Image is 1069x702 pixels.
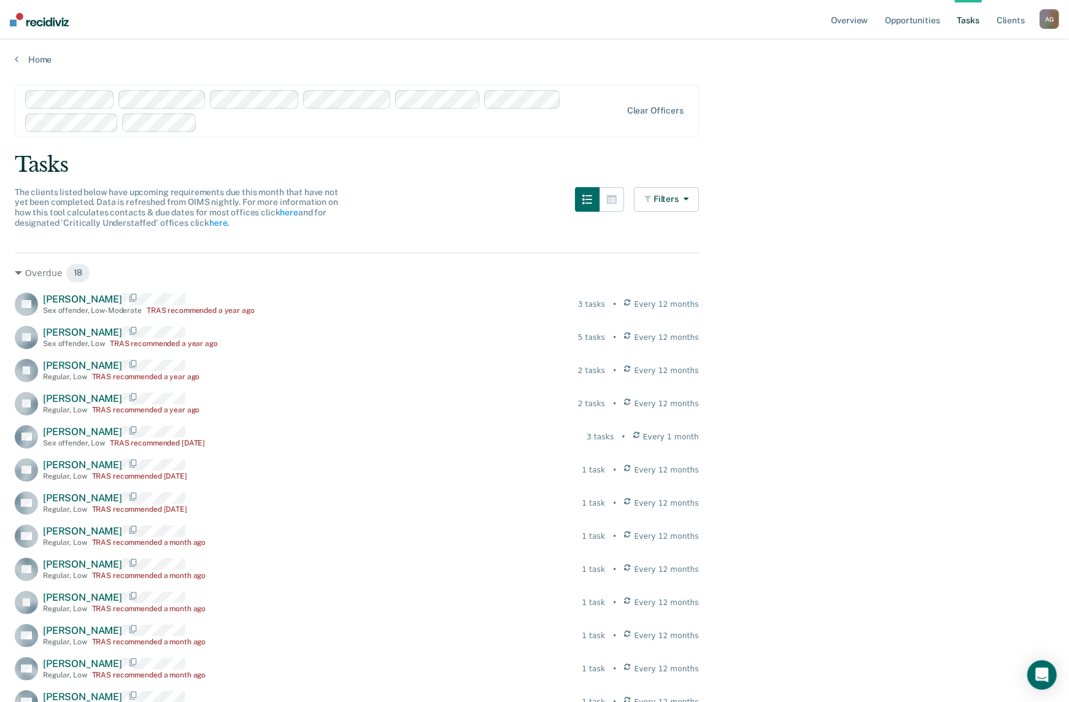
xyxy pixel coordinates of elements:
div: TRAS recommended a month ago [92,638,206,646]
div: TRAS recommended a year ago [147,306,255,315]
div: TRAS recommended [DATE] [92,472,187,480]
a: Home [15,54,1054,65]
div: 1 task [582,630,605,641]
div: TRAS recommended a year ago [92,406,200,414]
div: Regular , Low [43,406,87,414]
span: [PERSON_NAME] [43,393,122,404]
div: Regular , Low [43,638,87,646]
div: Overdue 18 [15,263,699,283]
div: • [612,597,617,608]
span: [PERSON_NAME] [43,492,122,504]
div: • [612,498,617,509]
div: 3 tasks [578,299,605,310]
button: AG [1040,9,1059,29]
div: • [612,564,617,575]
span: Every 12 months [635,498,699,509]
span: [PERSON_NAME] [43,625,122,636]
div: Open Intercom Messenger [1027,660,1057,690]
div: 1 task [582,465,605,476]
div: Regular , Low [43,571,87,580]
span: Every 12 months [635,332,699,343]
div: Regular , Low [43,505,87,514]
span: 18 [66,263,91,283]
a: here [209,218,227,228]
div: TRAS recommended a month ago [92,571,206,580]
div: TRAS recommended [DATE] [92,505,187,514]
div: TRAS recommended a month ago [92,604,206,613]
div: 5 tasks [578,332,605,343]
div: Sex offender , Low [43,339,105,348]
div: A G [1040,9,1059,29]
div: 1 task [582,531,605,542]
div: TRAS recommended [DATE] [110,439,205,447]
div: • [612,630,617,641]
span: Every 12 months [635,663,699,674]
div: Regular , Low [43,472,87,480]
div: 2 tasks [578,365,605,376]
div: • [612,365,617,376]
div: • [612,398,617,409]
span: Every 12 months [635,597,699,608]
span: [PERSON_NAME] [43,426,122,438]
div: 3 tasks [587,431,614,442]
div: TRAS recommended a month ago [92,538,206,547]
div: TRAS recommended a year ago [110,339,218,348]
div: • [612,663,617,674]
div: 1 task [582,564,605,575]
span: Every 1 month [643,431,699,442]
button: Filters [634,187,699,212]
span: [PERSON_NAME] [43,459,122,471]
div: Regular , Low [43,372,87,381]
div: • [612,465,617,476]
div: Sex offender , Low [43,439,105,447]
div: Regular , Low [43,671,87,679]
img: Recidiviz [10,13,69,26]
span: [PERSON_NAME] [43,326,122,338]
span: Every 12 months [635,299,699,310]
span: Every 12 months [635,564,699,575]
span: Every 12 months [635,465,699,476]
span: The clients listed below have upcoming requirements due this month that have not yet been complet... [15,187,338,228]
span: [PERSON_NAME] [43,658,122,669]
span: [PERSON_NAME] [43,525,122,537]
div: TRAS recommended a year ago [92,372,200,381]
div: Tasks [15,152,1054,177]
a: here [280,207,298,217]
span: Every 12 months [635,531,699,542]
div: Clear officers [627,106,684,116]
span: [PERSON_NAME] [43,293,122,305]
div: • [612,531,617,542]
span: Every 12 months [635,365,699,376]
div: Regular , Low [43,604,87,613]
div: • [612,299,617,310]
div: 2 tasks [578,398,605,409]
span: Every 12 months [635,630,699,641]
div: 1 task [582,597,605,608]
div: 1 task [582,498,605,509]
div: TRAS recommended a month ago [92,671,206,679]
div: 1 task [582,663,605,674]
div: Regular , Low [43,538,87,547]
span: [PERSON_NAME] [43,592,122,603]
span: Every 12 months [635,398,699,409]
div: • [612,332,617,343]
span: [PERSON_NAME] [43,360,122,371]
span: [PERSON_NAME] [43,558,122,570]
div: • [621,431,625,442]
div: Sex offender , Low-Moderate [43,306,142,315]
